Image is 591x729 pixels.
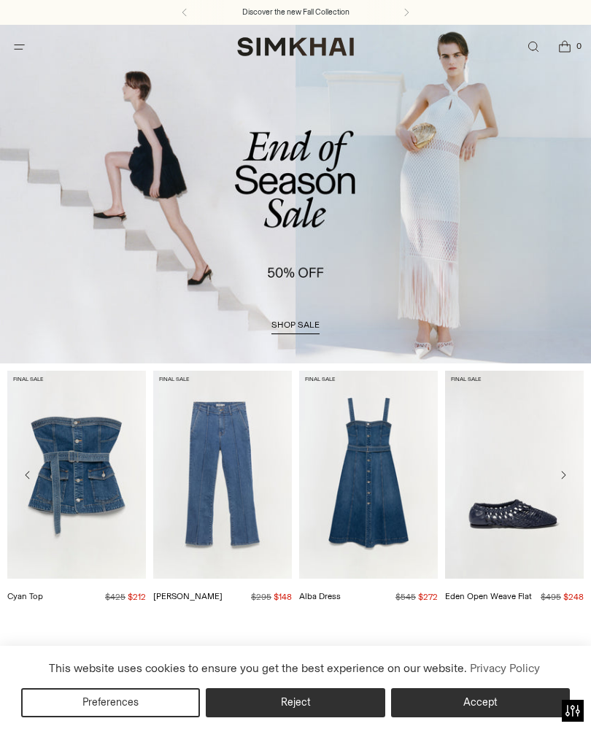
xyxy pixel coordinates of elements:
s: $295 [251,592,271,602]
button: Preferences [21,688,200,717]
a: Eden Open Weave Flat [445,591,532,601]
a: Alba Dress [299,591,341,601]
button: Move to previous carousel slide [15,462,41,488]
s: $495 [541,592,561,602]
a: Cyan Top [7,371,146,579]
button: Reject [206,688,385,717]
a: Cyan Top [7,591,43,601]
span: $148 [274,592,292,602]
s: $545 [395,592,416,602]
a: Open search modal [518,32,548,62]
span: shop sale [271,320,320,330]
a: Ansel Denim [153,371,292,579]
span: $212 [128,592,146,602]
a: Eden Open Weave Flat [445,371,584,579]
a: SIMKHAI [237,36,354,58]
a: Discover the new Fall Collection [242,7,349,18]
a: shop sale [271,320,320,334]
button: Move to next carousel slide [550,462,576,488]
span: $248 [563,592,584,602]
a: [PERSON_NAME] [153,591,223,601]
a: Alba Dress [299,371,438,579]
s: $425 [105,592,125,602]
span: This website uses cookies to ensure you get the best experience on our website. [49,661,467,675]
a: Open cart modal [549,32,579,62]
button: Accept [391,688,570,717]
span: $272 [418,592,438,602]
span: 0 [572,39,585,53]
button: Open menu modal [4,32,34,62]
a: Privacy Policy (opens in a new tab) [467,657,541,679]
